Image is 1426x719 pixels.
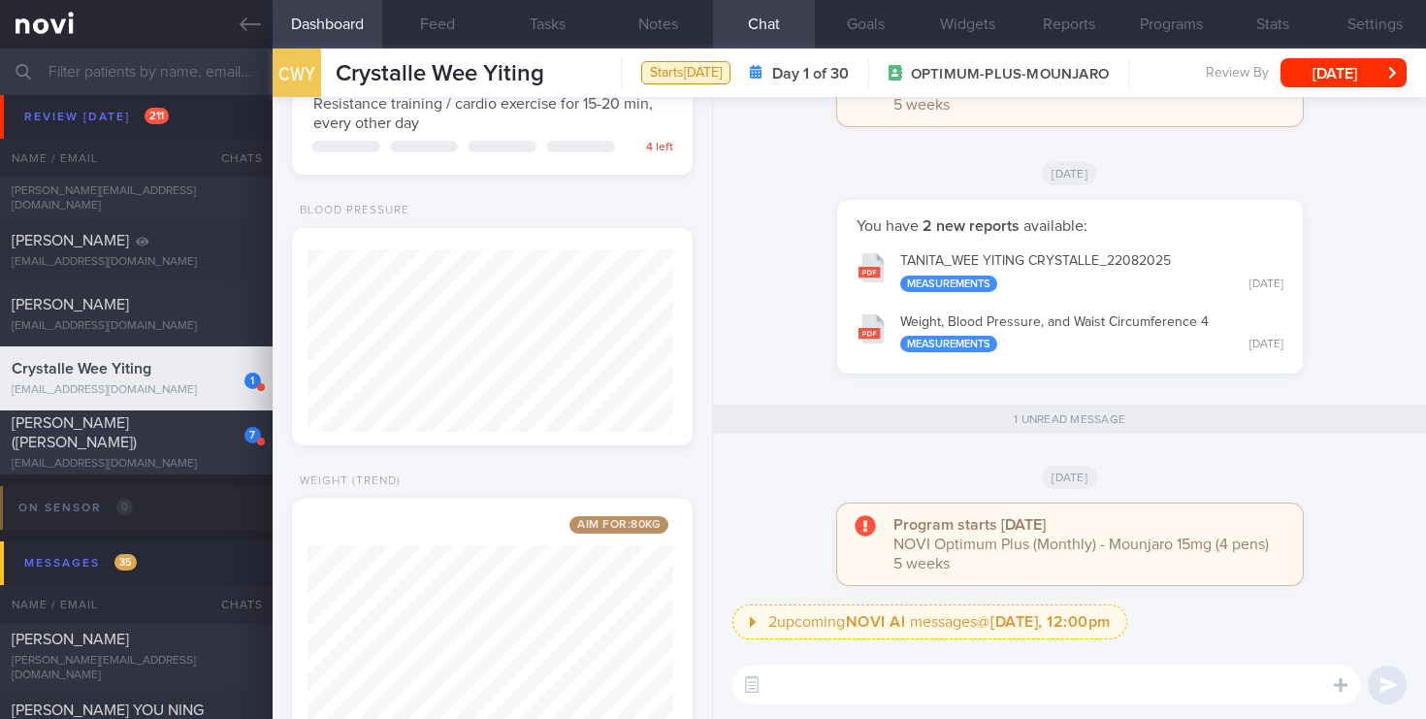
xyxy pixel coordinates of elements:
[116,499,133,515] span: 0
[900,336,997,352] div: Measurements
[244,427,261,443] div: 7
[12,255,261,270] div: [EMAIL_ADDRESS][DOMAIN_NAME]
[12,703,204,718] span: [PERSON_NAME] YOU NING
[12,105,95,120] span: Tee Su Mien
[772,64,849,83] strong: Day 1 of 30
[990,614,1111,630] strong: [DATE], 12:00pm
[12,297,129,312] span: [PERSON_NAME]
[1249,278,1283,292] div: [DATE]
[12,233,129,248] span: [PERSON_NAME]
[244,373,261,389] div: 1
[195,585,273,624] div: Chats
[114,554,137,571] span: 35
[12,361,151,376] span: Crystalle Wee Yiting
[900,314,1283,353] div: Weight, Blood Pressure, and Waist Circumference 4
[12,632,129,647] span: [PERSON_NAME]
[846,614,906,630] strong: NOVI AI
[1249,338,1283,352] div: [DATE]
[641,61,730,85] div: Starts [DATE]
[893,517,1046,533] strong: Program starts [DATE]
[1206,65,1269,82] span: Review By
[847,302,1293,363] button: Weight, Blood Pressure, and Waist Circumference 4 Measurements [DATE]
[12,127,261,142] div: [EMAIL_ADDRESS][DOMAIN_NAME]
[336,62,544,85] span: Crystalle Wee Yiting
[900,276,997,292] div: Measurements
[12,162,129,178] span: [PERSON_NAME]
[893,556,950,572] span: 5 weeks
[900,253,1283,292] div: TANITA_ WEE YITING CRYSTALLE_ 22082025
[313,96,653,131] span: Resistance training / cardio exercise for 15-20 min, every other day
[12,415,137,450] span: [PERSON_NAME] ([PERSON_NAME])
[893,97,950,113] span: 5 weeks
[732,605,1127,639] button: 2upcomingNOVI AI messages@[DATE], 12:00pm
[12,457,261,472] div: [EMAIL_ADDRESS][DOMAIN_NAME]
[19,550,142,576] div: Messages
[919,218,1023,234] strong: 2 new reports
[292,204,409,218] div: Blood Pressure
[893,537,1269,552] span: NOVI Optimum Plus (Monthly) - Mounjaro 15mg (4 pens)
[847,241,1293,302] button: TANITA_WEE YITING CRYSTALLE_22082025 Measurements [DATE]
[911,65,1109,84] span: OPTIMUM-PLUS-MOUNJARO
[857,216,1283,236] p: You have available:
[292,474,401,489] div: Weight (Trend)
[12,319,261,334] div: [EMAIL_ADDRESS][DOMAIN_NAME]
[14,495,138,521] div: On sensor
[625,141,673,155] div: 4 left
[1042,162,1097,185] span: [DATE]
[1280,58,1407,87] button: [DATE]
[12,654,261,683] div: [PERSON_NAME][EMAIL_ADDRESS][DOMAIN_NAME]
[12,383,261,398] div: [EMAIL_ADDRESS][DOMAIN_NAME]
[268,37,326,112] div: CWY
[12,184,261,213] div: [PERSON_NAME][EMAIL_ADDRESS][DOMAIN_NAME]
[569,516,668,534] span: Aim for: 80 kg
[1042,466,1097,489] span: [DATE]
